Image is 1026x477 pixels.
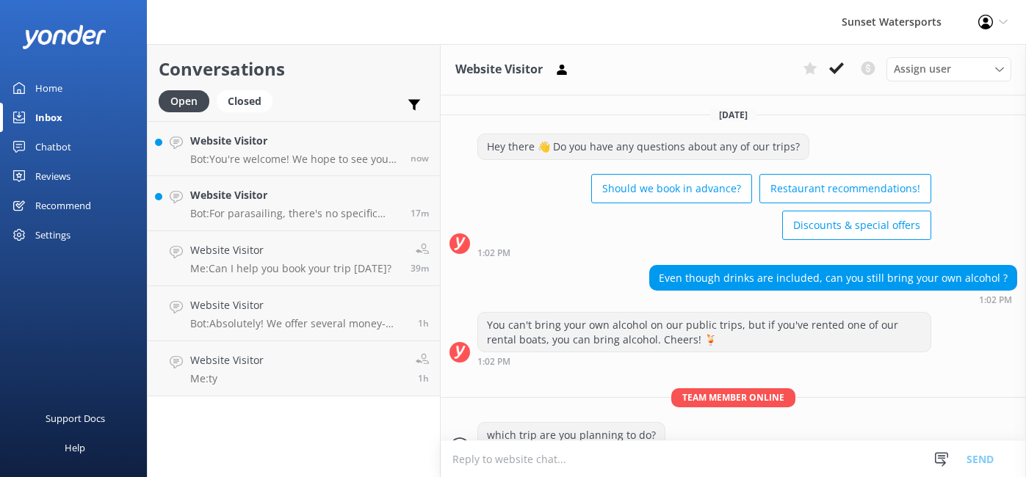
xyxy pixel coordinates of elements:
div: Support Docs [46,404,105,433]
div: Reviews [35,161,71,191]
div: Inbox [35,103,62,132]
span: Team member online [671,388,795,407]
h4: Website Visitor [190,187,400,203]
strong: 1:02 PM [477,249,510,258]
h4: Website Visitor [190,133,400,149]
span: Sep 25 2025 02:14pm (UTC -05:00) America/Cancun [411,152,429,164]
div: Assign User [886,57,1011,81]
span: Sep 25 2025 01:10pm (UTC -05:00) America/Cancun [418,317,429,329]
div: Sep 25 2025 12:02pm (UTC -05:00) America/Cancun [649,294,1017,305]
a: Website VisitorBot:For parasailing, there's no specific weight requirement for children, but the ... [148,176,440,231]
div: Home [35,73,62,103]
a: Website VisitorBot:You're welcome! We hope to see you at [GEOGRAPHIC_DATA] soon!now [148,121,440,176]
button: Should we book in advance? [591,174,752,203]
h4: Website Visitor [190,242,391,258]
div: Sep 25 2025 12:02pm (UTC -05:00) America/Cancun [477,356,931,366]
span: Sep 25 2025 01:34pm (UTC -05:00) America/Cancun [411,262,429,274]
h4: Website Visitor [190,352,264,368]
strong: 1:02 PM [477,357,510,366]
a: Closed [217,92,280,109]
a: Website VisitorMe:Can I help you book your trip [DATE]?39m [148,231,440,286]
span: Sep 25 2025 12:45pm (UTC -05:00) America/Cancun [418,372,429,385]
img: yonder-white-logo.png [22,25,106,49]
span: [DATE] [710,109,756,121]
div: Recommend [35,191,91,220]
a: Website VisitorMe:ty1h [148,341,440,396]
strong: 1:02 PM [979,296,1012,305]
p: Bot: Absolutely! We offer several money-saving combo packages that include popular activities lik... [190,317,407,330]
p: Me: ty [190,372,264,385]
h4: Website Visitor [190,297,407,313]
span: Sep 25 2025 01:56pm (UTC -05:00) America/Cancun [411,207,429,219]
span: Assign user [894,61,951,77]
h3: Website Visitor [455,60,543,79]
div: Sep 25 2025 12:02pm (UTC -05:00) America/Cancun [477,247,931,258]
button: Restaurant recommendations! [759,174,931,203]
div: which trip are you planning to do? [478,423,665,448]
div: Hey there 👋 Do you have any questions about any of our trips? [478,134,809,159]
div: Help [65,433,85,462]
div: Closed [217,90,272,112]
button: Discounts & special offers [782,211,931,240]
div: Settings [35,220,71,250]
div: Even though drinks are included, can you still bring your own alcohol ? [650,266,1016,291]
div: Open [159,90,209,112]
a: Open [159,92,217,109]
p: Me: Can I help you book your trip [DATE]? [190,262,391,275]
div: Chatbot [35,132,71,161]
a: Website VisitorBot:Absolutely! We offer several money-saving combo packages that include popular ... [148,286,440,341]
p: Bot: You're welcome! We hope to see you at [GEOGRAPHIC_DATA] soon! [190,153,400,166]
p: Bot: For parasailing, there's no specific weight requirement for children, but the combined maxim... [190,207,400,220]
div: You can't bring your own alcohol on our public trips, but if you've rented one of our rental boat... [478,313,931,352]
h2: Conversations [159,55,429,83]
